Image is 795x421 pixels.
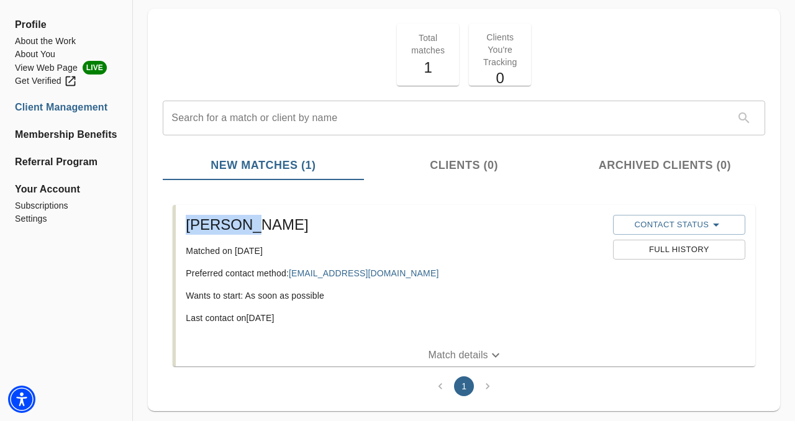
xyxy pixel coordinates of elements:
p: Matched on [DATE] [186,245,602,257]
li: View Web Page [15,61,117,75]
button: Full History [613,240,745,260]
button: Match details [176,344,755,366]
span: Profile [15,17,117,32]
p: Preferred contact method: [186,267,602,279]
p: Match details [429,348,488,363]
a: Subscriptions [15,199,117,212]
h5: 0 [476,68,524,88]
a: Get Verified [15,75,117,88]
a: View Web PageLIVE [15,61,117,75]
button: page 1 [454,376,474,396]
h5: [PERSON_NAME] [186,215,602,235]
a: [EMAIL_ADDRESS][DOMAIN_NAME] [289,268,438,278]
p: Last contact on [DATE] [186,312,602,324]
button: Contact Status [613,215,745,235]
span: Your Account [15,182,117,197]
div: Get Verified [15,75,77,88]
span: Archived Clients (0) [572,157,758,174]
a: Membership Benefits [15,127,117,142]
a: Referral Program [15,155,117,170]
span: New Matches (1) [170,157,356,174]
p: Clients You're Tracking [476,31,524,68]
p: Wants to start: As soon as possible [186,289,602,302]
div: Accessibility Menu [8,386,35,413]
a: Settings [15,212,117,225]
span: LIVE [83,61,107,75]
p: Total matches [404,32,452,57]
nav: pagination navigation [429,376,499,396]
span: Contact Status [619,217,739,232]
span: Clients (0) [371,157,557,174]
a: About You [15,48,117,61]
span: Full History [619,243,739,257]
h5: 1 [404,58,452,78]
a: About the Work [15,35,117,48]
a: Client Management [15,100,117,115]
